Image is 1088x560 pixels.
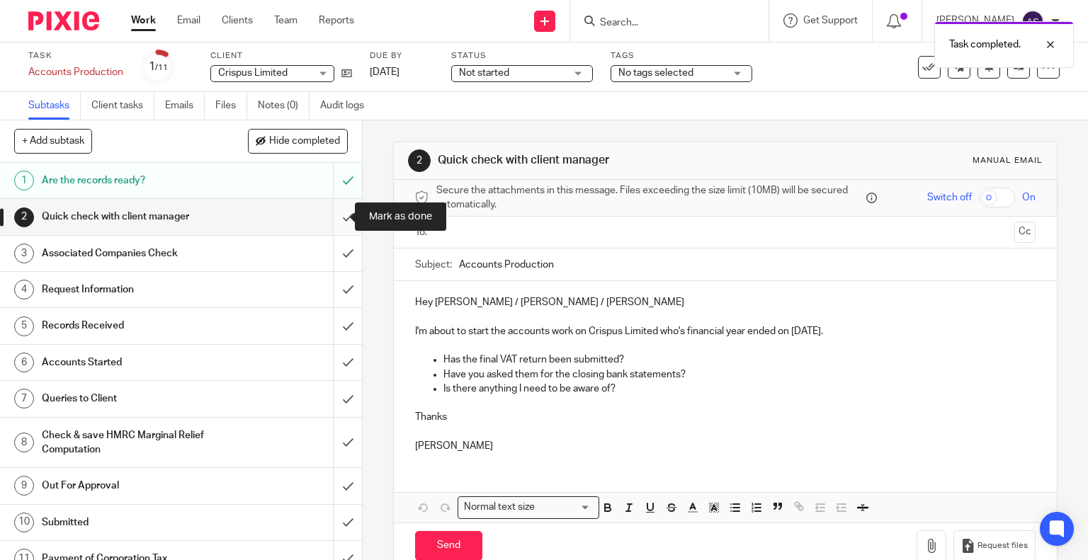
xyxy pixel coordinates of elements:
[149,59,168,75] div: 1
[14,129,92,153] button: + Add subtask
[42,512,227,533] h1: Submitted
[408,149,431,172] div: 2
[42,475,227,496] h1: Out For Approval
[215,92,247,120] a: Files
[415,225,431,239] label: To:
[42,352,227,373] h1: Accounts Started
[459,68,509,78] span: Not started
[274,13,297,28] a: Team
[436,183,863,212] span: Secure the attachments in this message. Files exceeding the size limit (10MB) will be secured aut...
[14,476,34,496] div: 9
[370,50,433,62] label: Due by
[14,389,34,408] div: 7
[319,13,354,28] a: Reports
[14,280,34,299] div: 4
[14,171,34,190] div: 1
[14,316,34,336] div: 5
[458,496,599,518] div: Search for option
[165,92,205,120] a: Emails
[42,279,227,300] h1: Request Information
[14,433,34,452] div: 8
[461,500,538,515] span: Normal text size
[618,68,693,78] span: No tags selected
[177,13,200,28] a: Email
[42,388,227,409] h1: Queries to Client
[258,92,310,120] a: Notes (0)
[14,513,34,532] div: 10
[42,315,227,336] h1: Records Received
[927,190,972,205] span: Switch off
[973,155,1043,166] div: Manual email
[28,50,123,62] label: Task
[415,410,1036,424] p: Thanks
[540,500,591,515] input: Search for option
[1014,222,1036,243] button: Cc
[451,50,593,62] label: Status
[443,382,1036,396] p: Is there anything I need to be aware of?
[443,353,1036,367] p: Has the final VAT return been submitted?
[218,68,288,78] span: Crispus Limited
[320,92,375,120] a: Audit logs
[415,258,452,272] label: Subject:
[949,38,1021,52] p: Task completed.
[1021,10,1044,33] img: svg%3E
[28,65,123,79] div: Accounts Production
[438,153,755,168] h1: Quick check with client manager
[14,207,34,227] div: 2
[42,425,227,461] h1: Check & save HMRC Marginal Relief Computation
[1022,190,1036,205] span: On
[42,170,227,191] h1: Are the records ready?
[28,11,99,30] img: Pixie
[131,13,156,28] a: Work
[269,136,340,147] span: Hide completed
[14,244,34,263] div: 3
[42,243,227,264] h1: Associated Companies Check
[28,92,81,120] a: Subtasks
[155,64,168,72] small: /11
[443,367,1036,382] p: Have you asked them for the closing bank statements?
[222,13,253,28] a: Clients
[370,67,399,77] span: [DATE]
[42,206,227,227] h1: Quick check with client manager
[91,92,154,120] a: Client tasks
[415,439,1036,453] p: [PERSON_NAME]
[210,50,352,62] label: Client
[977,540,1028,552] span: Request files
[248,129,348,153] button: Hide completed
[14,353,34,372] div: 6
[415,324,1036,338] p: I'm about to start the accounts work on Crispus Limited who's financial year ended on [DATE].
[415,295,1036,309] p: Hey [PERSON_NAME] / [PERSON_NAME] / [PERSON_NAME]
